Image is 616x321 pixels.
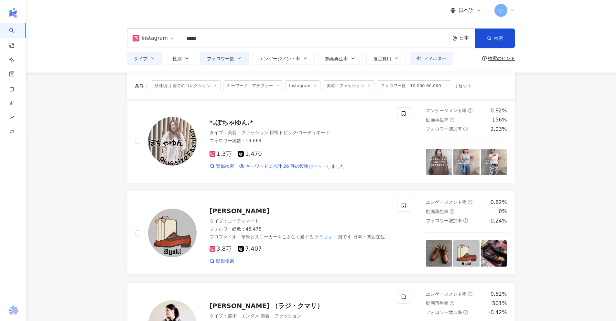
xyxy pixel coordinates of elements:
[489,309,507,316] div: -0.42%
[9,111,14,126] span: rise
[148,117,197,166] img: KOL Avatar
[491,126,507,133] div: 2.03%
[463,218,468,223] span: question-circle
[452,36,457,41] span: environment
[491,107,507,114] div: 0.82%
[9,23,22,93] a: search
[492,300,507,307] div: 501%
[491,291,507,298] div: 0.82%
[458,7,474,14] span: 日本語
[241,234,314,239] span: 革靴とスニーカーをこよなく愛する
[210,130,390,136] div: タイプ ：
[454,83,472,88] div: リセット
[459,35,475,41] div: 日本
[377,80,451,91] span: フォロワー数：10,000-60,000
[319,52,362,65] button: 動画再生率
[424,56,446,61] span: フィルター
[8,8,18,18] img: logo icon
[489,217,507,224] div: -0.24%
[207,56,234,61] span: フォロワー数
[450,118,454,122] span: question-circle
[134,56,147,61] span: タイプ
[200,52,249,65] button: フォロワー数
[426,108,467,113] span: エンゲージメント率
[210,258,234,264] a: 類似検索
[210,313,390,319] div: タイプ ：
[491,199,507,206] div: 0.82%
[210,163,234,170] a: 類似検索
[210,302,324,310] span: [PERSON_NAME] （ラジ・クマリ）
[223,80,283,91] span: キーワード：アラフォー
[228,130,268,135] span: 美容・ファッション
[426,310,462,315] span: フォロワー増加率
[463,310,468,315] span: question-circle
[481,240,507,267] img: post-image
[453,149,480,175] img: post-image
[210,151,232,157] span: 1.3万
[239,163,345,170] a: キーワードに合計 26 件の投稿がヒットしました
[210,226,390,233] div: フォロワー総数 ： 45,475
[210,119,254,126] span: *.ぽちゃゆん.*
[482,56,487,61] span: question-circle
[166,52,196,65] button: 性別
[468,108,472,113] span: question-circle
[135,83,148,88] span: 条件 ：
[297,130,298,135] span: ·
[499,7,503,14] span: 小
[210,246,232,252] span: 3.8万
[127,99,515,183] a: KOL Avatar*.ぽちゃゆん.*タイプ：美容・ファッション·日常トピック·コーディネートフォロワー総数：14,6691.3万1,470類似検索キーワードに合計 26 件の投稿がヒットしま...
[261,313,301,318] span: 美容・ファッション
[270,130,297,135] span: 日常トピック
[246,163,345,170] span: キーワードに合計 26 件の投稿がヒットしました
[210,218,390,224] div: タイプ ：
[314,234,338,241] mark: アラフォー
[426,126,462,132] span: フォロワー増加率
[148,209,197,257] img: KOL Avatar
[453,240,480,267] img: post-image
[426,209,448,214] span: 動画再生率
[366,52,406,65] button: 推定費用
[216,258,234,264] span: 類似検索
[259,313,261,318] span: ·
[323,80,374,91] span: 美容・ファッション
[259,56,300,61] span: エンゲージメント率
[410,52,453,65] button: フィルター
[426,149,452,175] img: post-image
[286,80,320,91] span: Instagram
[426,200,467,205] span: エンゲージメント率
[426,301,448,306] span: 動画再生率
[228,313,259,318] span: 芸術・エンタメ
[450,301,454,305] span: question-circle
[127,191,515,275] a: KOL Avatar[PERSON_NAME]タイプ：コーディネートフォロワー総数：45,475プロファイル：革靴とスニーカーをこよなく愛するアラフォー男です 日本・関西在住 since [DA...
[494,36,503,41] span: 検索
[426,218,462,223] span: フォロワー増加率
[426,117,448,122] span: 動画再生率
[468,200,472,204] span: question-circle
[228,218,259,224] span: コーディネート
[127,52,162,65] button: タイプ
[499,208,507,215] div: 0%
[488,56,515,61] div: 検索のヒント
[268,130,270,135] span: ·
[298,130,330,135] span: コーディネート
[426,240,452,267] img: post-image
[210,207,270,215] span: [PERSON_NAME]
[216,163,234,170] span: 類似検索
[450,209,454,214] span: question-circle
[133,33,168,43] div: Instagram
[468,292,472,296] span: question-circle
[373,56,391,61] span: 推定費用
[426,292,467,297] span: エンゲージメント率
[7,305,19,316] img: chrome extension
[151,80,221,91] span: 除外項目:全てのコレクション
[238,246,262,252] span: 7,407
[475,29,515,48] button: 検索
[481,149,507,175] img: post-image
[253,52,315,65] button: エンゲージメント率
[238,151,262,157] span: 1,470
[463,127,468,131] span: question-circle
[325,56,348,61] span: 動画再生率
[173,56,182,61] span: 性別
[492,116,507,123] div: 156%
[210,138,390,144] div: フォロワー総数 ： 14,669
